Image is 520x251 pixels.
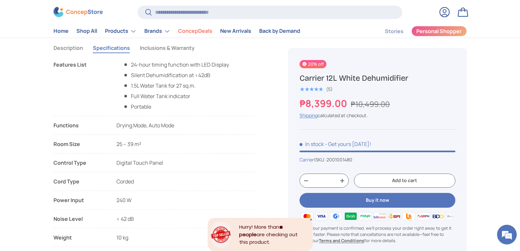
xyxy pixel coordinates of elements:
a: Shipping [300,112,318,118]
button: Buy it now [300,193,455,208]
div: Noise Level [53,215,106,223]
span: 25 – 39 m² [116,140,141,148]
img: gcash [329,211,343,221]
li: 24-hour timing function with LED Display [123,61,229,69]
button: Inclusions & Warranty [140,40,195,55]
div: Close [309,218,313,221]
span: Personal Shopper [416,29,462,34]
div: Leave a message [34,37,110,45]
a: Shop All [76,25,97,38]
a: Back by Demand [259,25,300,38]
button: Description [53,40,83,55]
img: qrph [416,211,430,221]
div: Features List [53,61,106,111]
div: Room Size [53,140,106,148]
div: Power Input [53,196,106,204]
div: Functions [53,121,106,129]
div: Control Type [53,159,106,167]
img: maya [358,211,372,221]
a: ConcepDeals [178,25,212,38]
div: Cord Type [53,178,106,185]
img: metrobank [445,211,460,221]
a: Carrier [300,157,314,163]
span: We are offline. Please leave us a message. [14,83,114,149]
img: bdo [431,211,445,221]
div: Minimize live chat window [108,3,123,19]
li: Portable [123,103,229,111]
textarea: Type your message and click 'Submit' [3,179,125,202]
em: Submit [96,202,119,211]
span: 10 kg [116,234,128,241]
button: Specifications [93,40,130,55]
a: Stories [385,25,404,38]
img: ConcepStore [53,7,103,17]
span: < 42 dB [116,215,134,222]
span: Drying Mode, Auto Mode [116,122,174,129]
span: | [314,157,352,163]
nav: Primary [53,25,300,38]
a: Terms and Conditions [319,238,364,243]
span: Corded [116,178,134,185]
p: Once your payment is confirmed, we'll process your order right away to get it to you faster. Plea... [300,225,455,244]
a: 5.0 out of 5.0 stars (5) [300,85,333,92]
img: visa [314,211,329,221]
span: ★★★★★ [300,86,323,93]
span: 240 W [116,197,132,204]
img: ubp [402,211,416,221]
a: Personal Shopper [411,26,467,36]
li: Silent Dehumidification at <42dB [123,71,229,79]
div: calculated at checkout. [300,112,455,119]
span: 2001001480 [326,157,352,163]
p: - Get yours [DATE]! [325,140,371,148]
div: Weight [53,234,106,241]
button: Add to cart [354,174,455,188]
nav: Secondary [369,25,467,38]
span: 20% off [300,60,326,68]
span: In stock [300,140,324,148]
img: bpi [387,211,402,221]
li: 1.5L Water Tank for 27 sq.m. [123,82,229,90]
summary: Products [101,25,140,38]
img: grabpay [343,211,358,221]
div: 5.0 out of 5.0 stars [300,86,323,92]
div: (5) [326,87,333,92]
img: billease [372,211,387,221]
summary: Brands [140,25,174,38]
img: master [300,211,314,221]
strong: ₱8,399.00 [300,97,349,110]
span: Digital Touch Panel [116,159,163,166]
span: SKU: [315,157,325,163]
li: Full Water Tank indicator [123,92,229,100]
h1: Carrier 12L White Dehumidifier [300,73,455,83]
a: New Arrivals [220,25,251,38]
s: ₱10,499.00 [351,99,390,109]
a: Home [53,25,69,38]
